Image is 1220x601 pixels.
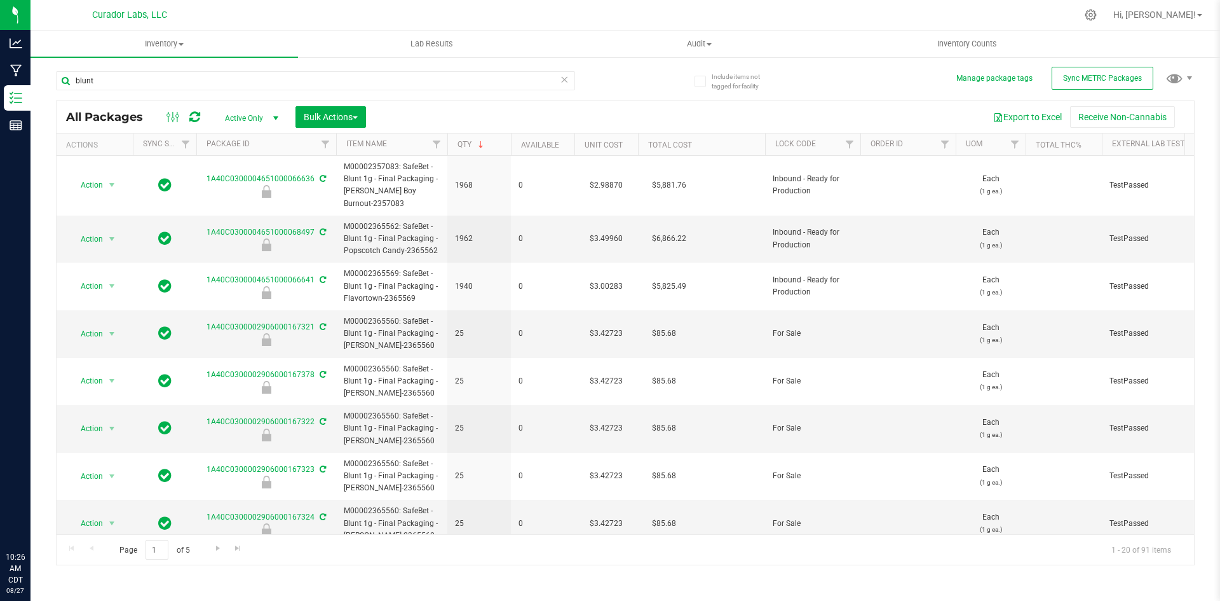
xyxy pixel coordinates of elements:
span: Inbound - Ready for Production [773,226,853,251]
span: $85.68 [646,515,682,533]
a: UOM [966,139,982,148]
span: Sync from Compliance System [318,228,326,237]
td: $3.42723 [574,310,638,358]
span: Each [963,173,1018,197]
td: $3.00283 [574,263,638,310]
span: 25 [455,422,503,434]
a: Filter [935,134,956,155]
span: 0 [518,375,567,387]
span: For Sale [773,470,853,482]
a: Filter [839,134,860,155]
span: Inventory [30,38,298,50]
span: For Sale [773,328,853,340]
a: Filter [175,134,196,155]
span: M00002365569: SafeBet - Blunt 1g - Final Packaging - Flavortown-2365569 [344,268,440,305]
button: Manage package tags [956,73,1033,84]
span: All Packages [66,110,156,124]
a: Lock Code [775,139,816,148]
span: In Sync [158,277,172,295]
span: In Sync [158,467,172,485]
div: For Sale [194,523,338,536]
td: $3.42723 [574,500,638,548]
a: 1A40C0300002906000167323 [207,465,315,474]
span: Sync from Compliance System [318,417,326,426]
span: Include items not tagged for facility [712,72,775,91]
span: Each [963,417,1018,441]
a: 1A40C0300002906000167378 [207,370,315,379]
span: Sync from Compliance System [318,275,326,284]
input: 1 [146,540,168,560]
span: $5,825.49 [646,277,693,296]
span: Bulk Actions [304,112,358,122]
span: Action [69,325,104,343]
span: Sync from Compliance System [318,513,326,522]
a: 1A40C0300004651000066641 [207,275,315,284]
span: select [104,420,120,438]
span: Inbound - Ready for Production [773,274,853,298]
span: Hi, [PERSON_NAME]! [1113,10,1196,20]
span: M00002365560: SafeBet - Blunt 1g - Final Packaging - [PERSON_NAME]-2365560 [344,315,440,352]
td: $3.49960 [574,216,638,263]
span: 0 [518,518,567,530]
a: 1A40C0300004651000066636 [207,174,315,183]
span: 0 [518,422,567,434]
p: (1 g ea.) [963,476,1018,488]
span: 1962 [455,233,503,245]
span: select [104,277,120,295]
a: Available [521,141,559,149]
span: 25 [455,375,503,387]
inline-svg: Reports [10,119,22,132]
span: M00002365562: SafeBet - Blunt 1g - Final Packaging - Popscotch Candy-2365562 [344,221,440,258]
p: 10:26 AM CDT [6,551,25,586]
span: Each [963,511,1018,535]
span: 0 [518,179,567,191]
a: Unit Cost [585,141,623,149]
span: In Sync [158,230,172,247]
span: Lab Results [393,38,470,50]
p: (1 g ea.) [963,239,1018,251]
span: 0 [518,328,567,340]
inline-svg: Inventory [10,92,22,104]
td: $2.98870 [574,156,638,216]
button: Receive Non-Cannabis [1070,106,1175,128]
div: For Sale [194,381,338,394]
span: Action [69,515,104,532]
span: 0 [518,280,567,293]
a: Qty [457,140,486,149]
a: Sync Status [143,139,192,148]
span: Each [963,369,1018,393]
span: Sync from Compliance System [318,370,326,379]
a: Filter [426,134,447,155]
div: Inbound - Ready for Production [194,286,338,299]
button: Export to Excel [985,106,1070,128]
p: (1 g ea.) [963,286,1018,298]
p: (1 g ea.) [963,334,1018,346]
a: Package ID [207,139,250,148]
a: Total THC% [1036,141,1081,149]
inline-svg: Analytics [10,37,22,50]
span: $5,881.76 [646,176,693,195]
span: M00002365560: SafeBet - Blunt 1g - Final Packaging - [PERSON_NAME]-2365560 [344,363,440,400]
span: select [104,176,120,194]
span: Clear [560,71,569,88]
span: Each [963,464,1018,488]
span: 1940 [455,280,503,293]
a: Go to the last page [229,540,247,557]
a: Total Cost [648,141,692,149]
span: 25 [455,518,503,530]
span: Page of 5 [109,540,200,560]
div: Manage settings [1083,9,1099,21]
div: Inbound - Ready for Production [194,238,338,251]
span: Sync METRC Packages [1063,74,1142,83]
div: For Sale [194,333,338,346]
button: Bulk Actions [295,106,366,128]
span: Action [69,230,104,248]
span: 25 [455,328,503,340]
span: Curador Labs, LLC [92,10,167,20]
span: select [104,467,120,485]
span: Each [963,274,1018,298]
p: (1 g ea.) [963,381,1018,393]
span: Each [963,322,1018,346]
td: $3.42723 [574,453,638,501]
a: Inventory Counts [834,31,1101,57]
